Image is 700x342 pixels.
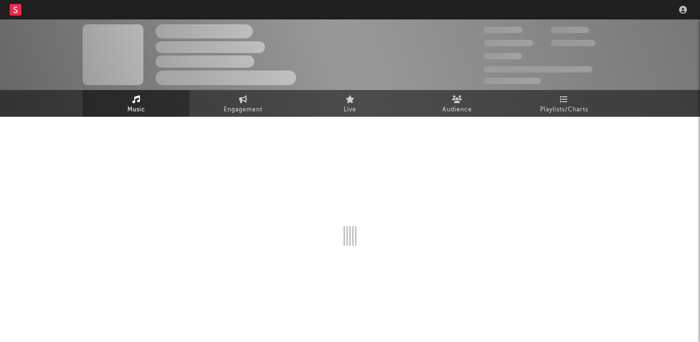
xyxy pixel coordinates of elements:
span: Playlists/Charts [540,104,588,116]
span: 100,000 [551,27,589,33]
span: Music [127,104,145,116]
span: Jump Score: 85.0 [484,78,541,84]
a: Playlists/Charts [510,90,617,117]
a: Engagement [190,90,297,117]
span: 1,000,000 [551,40,595,46]
a: Music [83,90,190,117]
a: Live [297,90,403,117]
span: 300,000 [484,27,523,33]
span: 100,000 [484,53,522,59]
span: Audience [442,104,472,116]
span: Live [344,104,356,116]
span: 50,000,000 Monthly Listeners [484,66,593,72]
span: Engagement [224,104,262,116]
span: 50,000,000 [484,40,533,46]
a: Audience [403,90,510,117]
